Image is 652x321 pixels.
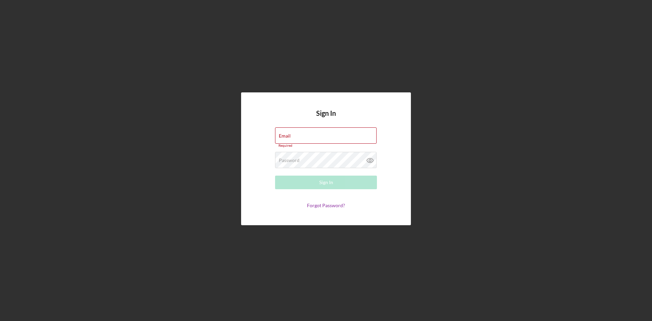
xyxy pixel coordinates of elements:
h4: Sign In [316,109,336,127]
label: Email [279,133,291,139]
label: Password [279,158,300,163]
button: Sign In [275,176,377,189]
div: Required [275,144,377,148]
a: Forgot Password? [307,202,345,208]
div: Sign In [319,176,333,189]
